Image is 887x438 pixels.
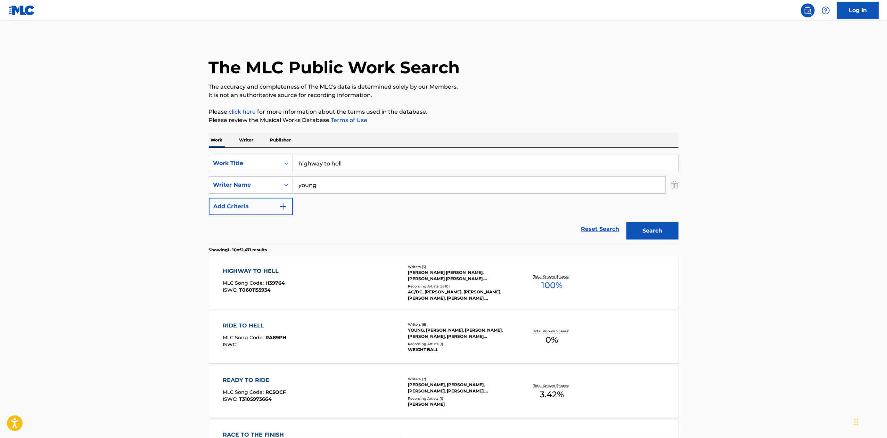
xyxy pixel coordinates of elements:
p: Total Known Shares: [533,274,570,279]
div: HIGHWAY TO HELL [223,267,285,275]
div: [PERSON_NAME] [408,401,513,407]
span: MLC Song Code : [223,389,265,395]
img: MLC Logo [8,5,35,15]
p: Showing 1 - 10 of 2,471 results [209,247,267,253]
span: RA89PH [265,334,286,341]
div: Recording Artists ( 5310 ) [408,284,513,289]
span: ISWC : [223,287,239,293]
a: RIDE TO HELLMLC Song Code:RA89PHISWC:Writers (6)YOUNG, [PERSON_NAME], [PERSON_NAME], [PERSON_NAME... [209,311,679,363]
span: ISWC : [223,341,239,348]
span: T3105973664 [239,396,272,402]
span: 0 % [545,334,558,346]
div: RIDE TO HELL [223,322,286,330]
div: Writers ( 6 ) [408,322,513,327]
p: Work [209,133,225,147]
span: 3.42 % [540,388,564,401]
img: Delete Criterion [671,176,679,194]
img: help [822,6,830,15]
div: Drag [854,412,859,432]
div: Help [819,3,833,17]
img: 9d2ae6d4665cec9f34b9.svg [279,202,287,211]
button: Search [626,222,679,240]
button: Add Criteria [209,198,293,215]
div: READY TO RIDE [223,376,286,384]
div: [PERSON_NAME] [PERSON_NAME], [PERSON_NAME] [PERSON_NAME], [PERSON_NAME] [408,269,513,282]
p: Publisher [268,133,293,147]
h1: The MLC Public Work Search [209,57,460,78]
span: RC5OCF [265,389,286,395]
a: HIGHWAY TO HELLMLC Song Code:H39764ISWC:T0601155934Writers (3)[PERSON_NAME] [PERSON_NAME], [PERSO... [209,257,679,309]
a: Log In [837,2,879,19]
a: Terms of Use [330,117,368,123]
span: T0601155934 [239,287,271,293]
div: YOUNG, [PERSON_NAME], [PERSON_NAME], [PERSON_NAME], [PERSON_NAME] [PERSON_NAME], [PERSON_NAME] [408,327,513,340]
div: AC/DC, [PERSON_NAME], [PERSON_NAME], [PERSON_NAME], [PERSON_NAME], [PERSON_NAME] 'MUTT' [PERSON_N... [408,289,513,301]
span: H39764 [265,280,285,286]
span: 100 % [541,279,562,292]
p: Total Known Shares: [533,383,570,388]
span: ISWC : [223,396,239,402]
img: search [804,6,812,15]
a: READY TO RIDEMLC Song Code:RC5OCFISWC:T3105973664Writers (7)[PERSON_NAME], [PERSON_NAME], [PERSON... [209,366,679,418]
a: Reset Search [578,221,623,237]
a: click here [229,108,256,115]
p: Please review the Musical Works Database [209,116,679,124]
form: Search Form [209,155,679,243]
div: Writers ( 7 ) [408,376,513,382]
div: Work Title [213,159,276,168]
p: The accuracy and completeness of The MLC's data is determined solely by our Members. [209,83,679,91]
div: Writer Name [213,181,276,189]
p: Total Known Shares: [533,328,570,334]
a: Public Search [801,3,815,17]
p: Writer [237,133,256,147]
div: Recording Artists ( 1 ) [408,341,513,347]
iframe: Chat Widget [852,405,887,438]
p: It is not an authoritative source for recording information. [209,91,679,99]
div: [PERSON_NAME], [PERSON_NAME], [PERSON_NAME], [PERSON_NAME], [PERSON_NAME] [PERSON_NAME], [PERSON_... [408,382,513,394]
div: Recording Artists ( 1 ) [408,396,513,401]
span: MLC Song Code : [223,280,265,286]
p: Please for more information about the terms used in the database. [209,108,679,116]
div: Writers ( 3 ) [408,264,513,269]
span: MLC Song Code : [223,334,265,341]
div: WEIGHT BALL [408,347,513,353]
